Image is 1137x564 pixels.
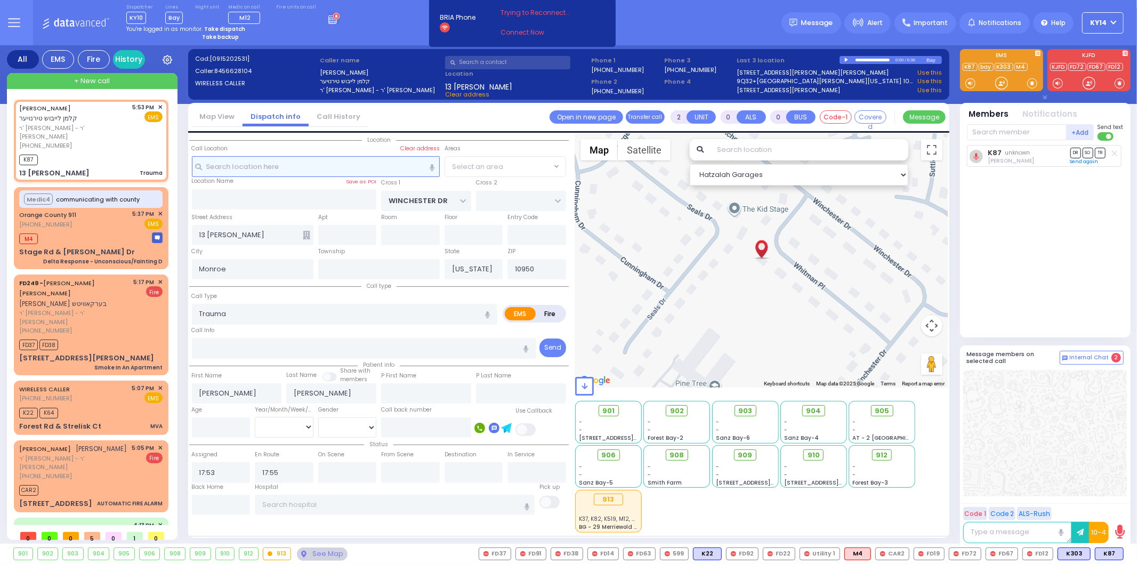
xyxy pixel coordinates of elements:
[38,548,58,560] div: 902
[591,77,660,86] span: Phone 2
[752,229,771,261] div: KALMEN LEIBISH TYRNAUER
[665,551,670,557] img: red-radio-icon.svg
[716,434,750,442] span: Sanz Bay-6
[979,18,1021,28] span: Notifications
[133,210,155,218] span: 5:37 PM
[158,278,163,287] span: ✕
[907,54,916,66] div: 0:30
[594,494,623,505] div: 913
[1027,551,1033,557] img: red-radio-icon.svg
[192,156,440,176] input: Search location here
[195,67,317,76] label: Caller:
[192,292,217,301] label: Call Type
[579,471,583,479] span: -
[127,532,143,540] span: 1
[216,548,235,560] div: 910
[97,499,163,507] div: AUTOMATIC FIRE ALARM
[20,532,36,540] span: 0
[39,340,58,350] span: FD38
[318,450,344,459] label: On Scene
[243,111,309,122] a: Dispatch info
[19,485,38,496] span: CAR2
[876,450,888,461] span: 912
[579,463,583,471] span: -
[579,523,639,531] span: BG - 29 Merriewold S.
[1060,351,1124,365] button: Internal Chat 2
[114,548,134,560] div: 905
[1098,123,1124,131] span: Send text
[192,406,203,414] label: Age
[88,548,109,560] div: 904
[19,168,90,179] div: 13 [PERSON_NAME]
[84,532,100,540] span: 5
[737,86,841,95] a: [STREET_ADDRESS][PERSON_NAME]
[501,8,585,18] span: Trying to Reconnect...
[340,367,370,375] small: Share with
[445,450,477,459] label: Destination
[801,18,833,28] span: Message
[445,213,457,222] label: Floor
[126,12,146,24] span: KY10
[963,507,987,520] button: Code 1
[255,495,535,515] input: Search hospital
[381,213,397,222] label: Room
[476,372,511,380] label: P Last Name
[364,440,393,448] span: Status
[19,408,38,418] span: K22
[520,551,526,557] img: red-radio-icon.svg
[140,548,160,560] div: 906
[400,144,440,153] label: Clear address
[1005,149,1030,157] span: unknown
[113,50,145,69] a: History
[918,551,924,557] img: red-radio-icon.svg
[591,66,644,74] label: [PHONE_NUMBER]
[539,483,560,492] label: Pick up
[134,521,155,529] span: 4:13 PM
[19,211,76,219] a: Orange County 911
[192,483,224,492] label: Back Home
[580,139,618,160] button: Show street map
[309,111,368,122] a: Call History
[320,68,441,77] label: [PERSON_NAME]
[738,406,752,416] span: 903
[56,195,140,204] span: communicating with county
[880,551,885,557] img: red-radio-icon.svg
[768,551,773,557] img: red-radio-icon.svg
[1087,63,1106,71] a: FD67
[19,309,130,326] span: ר' [PERSON_NAME] - ר' [PERSON_NAME]
[346,178,376,186] label: Save as POI
[320,56,441,65] label: Caller name
[990,551,996,557] img: red-radio-icon.svg
[195,54,317,63] label: Cad:
[967,124,1067,140] input: Search member
[192,247,203,256] label: City
[19,421,101,432] div: Forest Rd & Strelisk Ct
[320,86,441,95] label: ר' [PERSON_NAME] - ר' [PERSON_NAME]
[660,547,689,560] div: 599
[476,179,497,187] label: Cross 2
[853,418,856,426] span: -
[286,371,317,380] label: Last Name
[42,50,74,69] div: EMS
[905,54,907,66] div: /
[535,307,565,320] label: Fire
[190,548,211,560] div: 909
[318,213,328,222] label: Apt
[228,4,264,11] label: Medic on call
[786,110,816,124] button: BUS
[165,548,185,560] div: 908
[19,220,72,229] span: [PHONE_NUMBER]
[579,426,583,434] span: -
[1047,53,1131,60] label: KJFD
[618,139,671,160] button: Show satellite imagery
[362,136,396,144] span: Location
[1095,148,1106,158] span: TR
[921,353,942,375] button: Drag Pegman onto the map to open Street View
[1023,108,1078,120] button: Notifications
[853,471,856,479] span: -
[19,445,71,453] a: [PERSON_NAME]
[255,483,278,492] label: Hospital
[202,33,239,41] strong: Take backup
[628,551,633,557] img: red-radio-icon.svg
[43,257,163,265] div: Delta Response - Unconscious/Fainting D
